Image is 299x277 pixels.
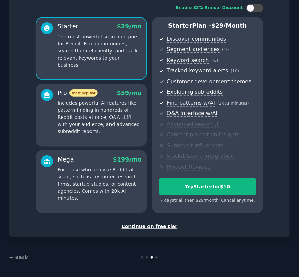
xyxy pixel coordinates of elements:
div: Continue on free tier [17,223,282,230]
span: Segment audiences [167,46,220,53]
span: Q&A interface w/AI [167,110,217,117]
div: 7 days trial, then $ 29 /month . Cancel anytime. [159,198,256,204]
span: ( 2k AI minutes ) [217,101,249,106]
span: $ 29 /mo [117,23,142,30]
span: ( 10 ) [222,47,231,52]
div: Mega [58,155,74,164]
span: Tracked keyword alerts [167,67,228,74]
div: Starter [58,22,78,31]
span: Customer development themes [167,78,252,85]
div: Pro [58,89,98,98]
span: Advanced search UI [167,121,220,128]
span: Content promotion insights [167,131,240,138]
span: Exploding subreddits [167,89,223,96]
p: The most powerful search engine for Reddit. Find communities, search them efficiently, and track ... [58,33,142,69]
div: Try Starter for $10 [159,183,256,190]
span: Product Reviews [167,164,211,171]
span: Subreddit influencers [167,142,224,149]
a: ← Back [9,255,28,260]
span: $ 199 /mo [113,156,142,163]
p: For those who analyze Reddit at scale, such as customer research firms, startup studios, or conte... [58,166,142,202]
span: Find patterns w/AI [167,100,215,107]
span: Discover communities [167,36,226,43]
p: Includes powerful AI features like pattern-finding in hundreds of Reddit posts at once, Q&A LLM w... [58,100,142,135]
span: ( ∞ ) [212,58,218,63]
span: Slack/Discord integration [167,153,234,160]
span: most popular [69,89,98,97]
button: TryStarterfor$10 [159,178,256,195]
span: $ 59 /mo [117,90,142,97]
span: $ 29 /month [211,22,247,29]
div: Enable 33% Annual Discount [176,5,243,11]
span: ( 10 ) [231,69,239,73]
span: Keyword search [167,57,209,64]
p: Starter Plan - [159,22,256,30]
